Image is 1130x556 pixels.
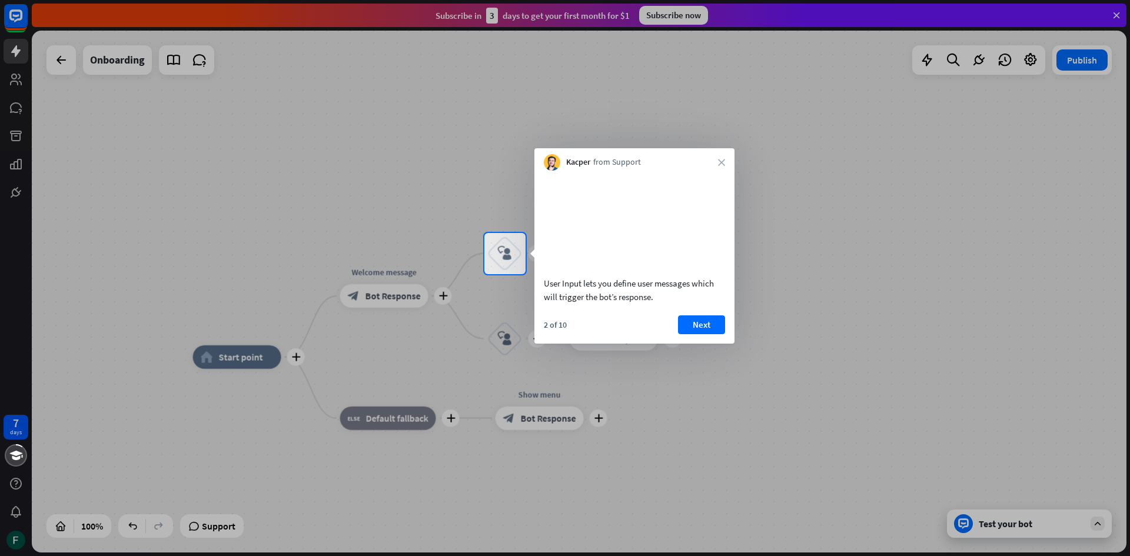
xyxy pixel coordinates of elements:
[544,319,567,330] div: 2 of 10
[498,247,512,261] i: block_user_input
[544,277,725,304] div: User Input lets you define user messages which will trigger the bot’s response.
[593,157,641,168] span: from Support
[718,159,725,166] i: close
[566,157,590,168] span: Kacper
[678,315,725,334] button: Next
